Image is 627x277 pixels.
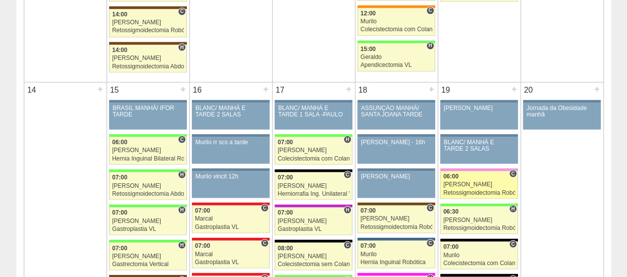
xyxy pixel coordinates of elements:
span: Hospital [343,206,351,214]
div: Key: São Luiz - Jabaquara [357,237,435,240]
span: Consultório [426,204,434,212]
a: C 07:00 Marcal Gastroplastia VL [192,240,269,268]
div: [PERSON_NAME] - 16h [361,139,432,145]
a: H 07:00 [PERSON_NAME] Gastroplastia VL [275,207,352,235]
div: + [593,82,601,95]
span: Consultório [509,169,516,177]
span: Consultório [426,6,434,14]
a: C 07:00 Murilo Colecistectomia com Colangiografia VL [440,241,517,269]
a: BLANC/ MANHÃ E TARDE 2 SALAS [440,137,517,164]
div: Key: Brasil [109,134,186,137]
div: Colecistectomia com Colangiografia VL [278,155,349,162]
div: [PERSON_NAME] [360,215,432,222]
div: 14 [24,82,40,97]
div: Geraldo [360,54,432,60]
div: [PERSON_NAME] [278,253,349,259]
div: BLANC/ MANHÃ E TARDE 2 SALAS [195,105,266,117]
a: Murilo rr scs a tarde [192,137,269,164]
div: Key: Brasil [440,203,517,206]
span: 06:00 [443,172,458,179]
div: Key: Aviso [440,100,517,103]
a: C 06:00 [PERSON_NAME] Hernia Inguinal Bilateral Robótica [109,137,186,165]
div: Murilo vincit 12h [195,173,266,179]
div: Key: Albert Einstein [440,168,517,171]
span: Hospital [178,43,185,51]
a: H 07:00 [PERSON_NAME] Gastrectomia Vertical [109,242,186,270]
div: Key: Pro Matre [357,273,435,276]
span: 14:00 [112,11,127,18]
div: 16 [190,82,205,97]
div: Key: Santa Joana [109,42,186,45]
a: C 07:00 [PERSON_NAME] Herniorrafia Ing. Unilateral VL [275,172,352,200]
div: 19 [438,82,454,97]
a: H 06:30 [PERSON_NAME] Retossigmoidectomia Robótica [440,206,517,234]
span: Consultório [261,239,268,247]
div: [PERSON_NAME] [112,218,184,224]
span: 07:00 [360,242,376,249]
span: Hospital [178,170,185,178]
div: Key: Blanc [440,238,517,241]
div: 20 [521,82,536,97]
a: [PERSON_NAME] [440,103,517,129]
div: ASSUNÇÃO MANHÃ/ SANTA JOANA TARDE [361,105,432,117]
span: 06:30 [443,208,458,215]
span: Hospital [178,206,185,214]
span: 07:00 [360,207,376,214]
div: Key: Assunção [192,237,269,240]
div: Key: Aviso [357,168,435,171]
div: 17 [273,82,288,97]
div: Key: Assunção [192,202,269,205]
span: 07:00 [112,209,127,216]
span: 07:00 [195,242,210,249]
div: + [510,82,518,95]
a: C 08:00 [PERSON_NAME] Colecistectomia sem Colangiografia [275,242,352,270]
span: 07:00 [112,244,127,251]
div: Retossigmoidectomia Robótica [443,224,515,231]
div: Key: Brasil [109,169,186,172]
div: [PERSON_NAME] [361,173,432,179]
div: Colecistectomia com Colangiografia VL [443,260,515,266]
div: [PERSON_NAME] [443,181,515,187]
div: BLANC/ MANHÃ E TARDE 1 SALA -PAULO [278,105,349,117]
div: Apendicectomia VL [360,61,432,68]
div: Murilo [360,18,432,25]
div: Key: Brasil [275,134,352,137]
div: Key: Blanc [275,169,352,172]
a: H 15:00 Geraldo Apendicectomia VL [357,43,435,71]
a: C 14:00 [PERSON_NAME] Retossigmoidectomia Robótica [109,9,186,37]
span: 07:00 [278,173,293,180]
div: [PERSON_NAME] [112,253,184,259]
div: Gastroplastia VL [278,225,349,232]
div: Key: Aviso [109,100,186,103]
div: Key: Brasil [109,239,186,242]
div: Key: Santa Joana [109,6,186,9]
div: BLANC/ MANHÃ E TARDE 2 SALAS [444,139,514,152]
span: Hospital [509,205,516,213]
a: H 07:00 [PERSON_NAME] Gastroplastia VL [109,207,186,235]
a: BRASIL MANHÃ/ IFOR TARDE [109,103,186,129]
div: Murilo [443,252,515,258]
a: Murilo vincit 12h [192,171,269,198]
span: 08:00 [278,244,293,251]
a: C 07:00 Murilo Hernia Inguinal Robótica [357,240,435,268]
div: 18 [355,82,371,97]
div: Retossigmoidectomia Robótica [112,27,184,34]
div: BRASIL MANHÃ/ IFOR TARDE [113,105,183,117]
div: Key: Blanc [275,239,352,242]
span: 15:00 [360,45,376,52]
div: Gastroplastia VL [195,259,267,265]
span: 07:00 [195,207,210,214]
a: Jornada da Obesidade manhã [523,103,600,129]
div: Key: Aviso [192,100,269,103]
div: + [96,82,105,95]
a: ASSUNÇÃO MANHÃ/ SANTA JOANA TARDE [357,103,435,129]
div: Key: Aviso [440,134,517,137]
div: Key: Aviso [275,100,352,103]
span: 07:00 [112,173,127,180]
a: C 06:00 [PERSON_NAME] Retossigmoidectomia Robótica [440,171,517,199]
div: [PERSON_NAME] [278,182,349,189]
span: Consultório [178,135,185,143]
div: Colecistectomia com Colangiografia VL [360,26,432,33]
div: + [179,82,187,95]
a: C 12:00 Murilo Colecistectomia com Colangiografia VL [357,8,435,36]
